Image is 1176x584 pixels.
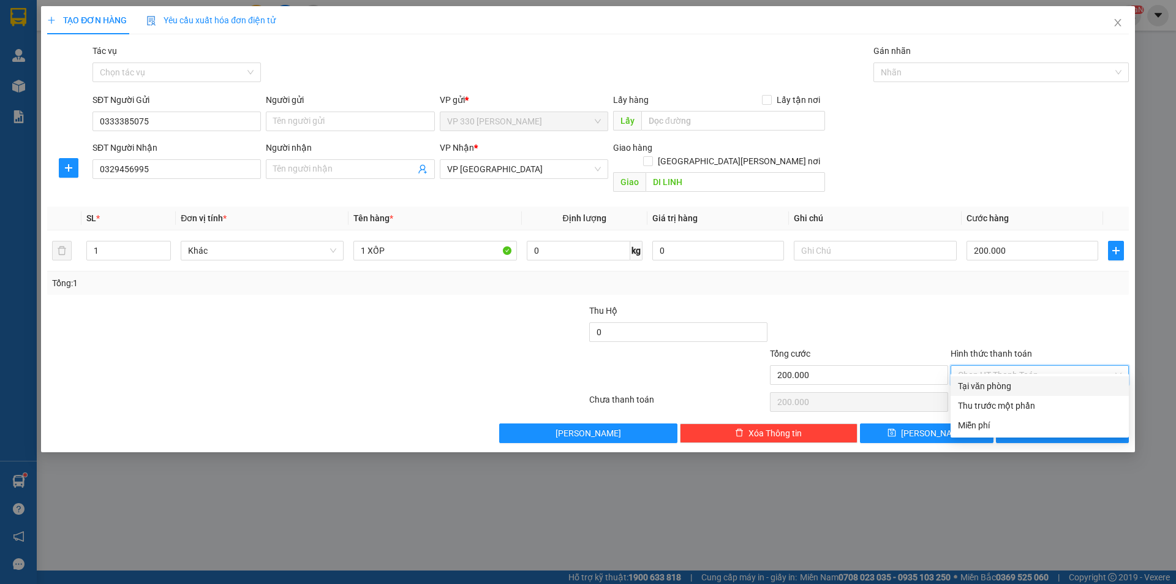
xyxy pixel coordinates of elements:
span: 0 [89,67,96,81]
span: [GEOGRAPHIC_DATA][PERSON_NAME] nơi [653,154,825,168]
button: Close [1101,6,1135,40]
input: 0 [652,241,784,260]
div: Tổng: 1 [52,276,454,290]
span: delete [735,428,744,438]
span: Tên hàng [353,213,393,223]
span: plus [47,16,56,25]
span: plus [59,163,78,173]
p: Gửi: [5,7,92,34]
div: SĐT Người Nhận [92,141,261,154]
button: plus [59,158,78,178]
span: Khác [188,241,336,260]
span: SL [86,213,96,223]
input: VD: Bàn, Ghế [353,241,516,260]
button: [PERSON_NAME] [499,423,677,443]
div: Tại văn phòng [958,379,1121,393]
span: 0374960567 [5,36,72,49]
span: close [1113,18,1123,28]
span: Thu Hộ [589,306,617,316]
span: 300.000 [24,67,68,81]
th: Ghi chú [789,207,962,230]
span: Lấy: [5,51,23,63]
button: save[PERSON_NAME] [860,423,993,443]
span: plus [1109,246,1123,256]
span: CR: [4,67,21,81]
label: Gán nhãn [873,46,911,56]
div: Chưa thanh toán [588,393,769,414]
span: Xóa Thông tin [748,427,802,440]
span: VP 330 [PERSON_NAME] [5,7,92,34]
span: 0967828984 [94,36,161,49]
label: Tác vụ [92,46,117,56]
span: Giao hàng [613,143,652,153]
input: Ghi Chú [794,241,957,260]
span: Lấy tận nơi [772,93,825,107]
span: TẠO ĐƠN HÀNG [47,15,127,25]
span: VP 330 Lê Duẫn [447,112,601,131]
div: Thu trước một phần [958,399,1121,412]
div: Người gửi [266,93,434,107]
button: delete [52,241,72,260]
span: Yêu cầu xuất hóa đơn điện tử [146,15,276,25]
span: 0 [45,83,52,96]
span: [PERSON_NAME] [556,427,621,440]
span: Giao [613,172,646,192]
button: plus [1108,241,1124,260]
span: user-add [418,164,428,174]
span: Cước hàng [967,213,1009,223]
span: Lấy hàng [613,95,649,105]
span: Thu hộ: [4,83,42,96]
span: Định lượng [563,213,606,223]
p: Nhận: [94,7,179,34]
label: Hình thức thanh toán [951,349,1032,358]
span: VP Nhận [440,143,474,153]
span: VP An Sương [94,7,151,34]
div: VP gửi [440,93,608,107]
img: icon [146,16,156,26]
span: Giao: [94,51,116,63]
span: Đơn vị tính [181,213,227,223]
div: Người nhận [266,141,434,154]
input: Dọc đường [641,111,825,131]
span: save [888,428,896,438]
span: CC: [68,67,86,81]
button: deleteXóa Thông tin [680,423,858,443]
span: kg [630,241,643,260]
input: Dọc đường [646,172,825,192]
span: Tổng cước [770,349,810,358]
span: [PERSON_NAME] [901,427,967,440]
div: SĐT Người Gửi [92,93,261,107]
span: VP Đà Lạt [447,160,601,178]
div: Miễn phí [958,419,1121,432]
span: Giá trị hàng [652,213,698,223]
span: Lấy [613,111,641,131]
